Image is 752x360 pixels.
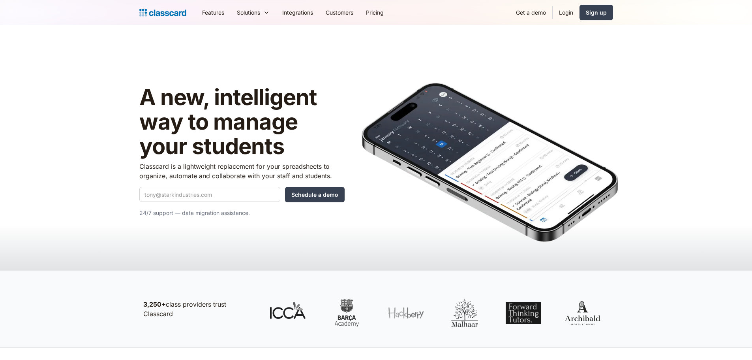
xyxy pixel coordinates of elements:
a: Customers [319,4,360,21]
div: Sign up [586,8,607,17]
input: Schedule a demo [285,187,345,202]
form: Quick Demo Form [139,187,345,202]
p: 24/7 support — data migration assistance. [139,208,345,218]
strong: 3,250+ [143,300,166,308]
div: Solutions [237,8,260,17]
a: Integrations [276,4,319,21]
a: Logo [139,7,186,18]
p: Classcard is a lightweight replacement for your spreadsheets to organize, automate and collaborat... [139,162,345,181]
input: tony@starkindustries.com [139,187,280,202]
a: Features [196,4,231,21]
div: Solutions [231,4,276,21]
h1: A new, intelligent way to manage your students [139,85,345,158]
a: Sign up [579,5,613,20]
a: Login [553,4,579,21]
a: Pricing [360,4,390,21]
p: class providers trust Classcard [143,300,254,319]
a: Get a demo [510,4,552,21]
